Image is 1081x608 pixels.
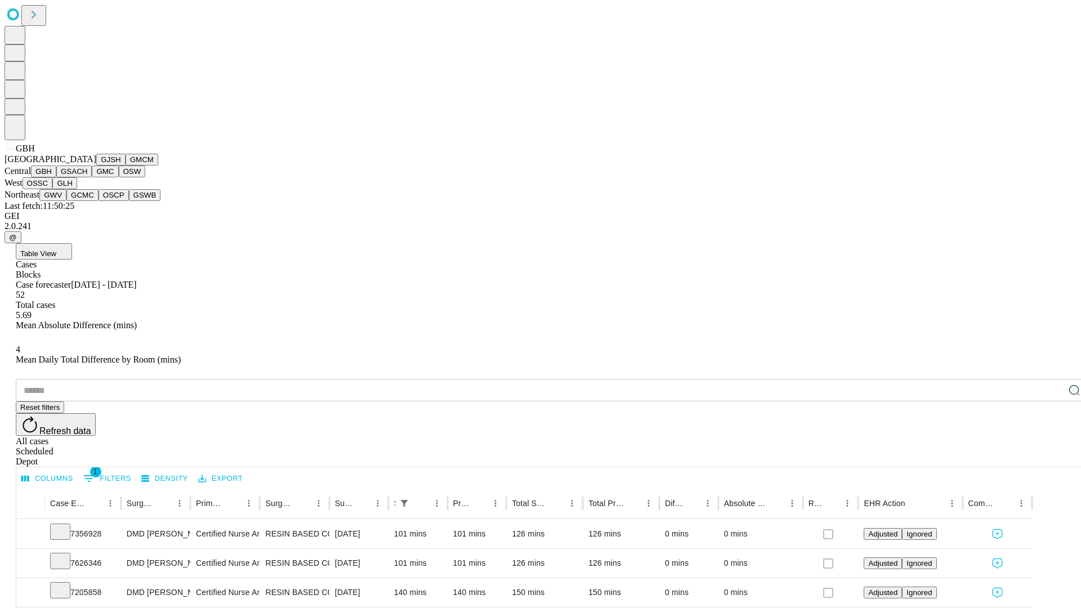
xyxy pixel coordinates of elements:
div: [DATE] [335,578,383,607]
button: Reset filters [16,401,64,413]
div: Comments [968,499,997,508]
button: Menu [102,495,118,511]
button: Sort [413,495,429,511]
span: 52 [16,290,25,299]
span: Ignored [906,559,932,567]
button: Sort [684,495,700,511]
button: OSCP [99,189,129,201]
div: 140 mins [453,578,501,607]
span: West [5,178,23,187]
button: Sort [156,495,172,511]
div: Total Scheduled Duration [512,499,547,508]
button: Ignored [902,587,936,598]
button: Sort [824,495,839,511]
span: 1 [90,466,101,477]
span: 5.69 [16,310,32,320]
div: 0 mins [724,520,797,548]
button: Sort [769,495,784,511]
div: Primary Service [196,499,224,508]
span: Table View [20,249,56,258]
button: GMC [92,166,118,177]
div: DMD [PERSON_NAME] Dmd [127,520,185,548]
div: 0 mins [665,549,713,578]
button: Adjusted [864,587,902,598]
div: 7626346 [50,549,115,578]
span: Total cases [16,300,55,310]
div: Surgeon Name [127,499,155,508]
button: Expand [22,554,39,574]
div: Total Predicted Duration [588,499,624,508]
span: Adjusted [868,530,897,538]
button: Menu [641,495,656,511]
button: OSW [119,166,146,177]
div: 0 mins [724,549,797,578]
div: 2.0.241 [5,221,1076,231]
button: Expand [22,583,39,603]
div: 150 mins [512,578,577,607]
span: GBH [16,144,35,153]
button: GBH [31,166,56,177]
div: Predicted In Room Duration [453,499,471,508]
button: Ignored [902,528,936,540]
div: Certified Nurse Anesthetist [196,549,254,578]
div: 7356928 [50,520,115,548]
span: Last fetch: 11:50:25 [5,201,74,211]
div: 126 mins [588,549,654,578]
button: Adjusted [864,557,902,569]
button: GSWB [129,189,161,201]
div: DMD [PERSON_NAME] Dmd [127,578,185,607]
button: Show filters [81,470,134,488]
button: Sort [548,495,564,511]
button: GWV [39,189,66,201]
div: 150 mins [588,578,654,607]
div: 0 mins [724,578,797,607]
button: Menu [1013,495,1029,511]
div: Certified Nurse Anesthetist [196,578,254,607]
span: Reset filters [20,403,60,412]
button: Menu [370,495,386,511]
div: 126 mins [588,520,654,548]
span: Case forecaster [16,280,71,289]
div: RESIN BASED COMPOSITE 3 SURFACES, POSTERIOR [265,578,323,607]
button: Menu [564,495,580,511]
button: GCMC [66,189,99,201]
button: Sort [354,495,370,511]
span: Adjusted [868,588,897,597]
div: Case Epic Id [50,499,86,508]
button: Sort [906,495,922,511]
span: [DATE] - [DATE] [71,280,136,289]
span: Ignored [906,530,932,538]
span: Northeast [5,190,39,199]
button: Menu [311,495,327,511]
div: 101 mins [453,549,501,578]
button: Menu [429,495,445,511]
div: GEI [5,211,1076,221]
button: Menu [839,495,855,511]
div: 126 mins [512,520,577,548]
div: [DATE] [335,520,383,548]
div: 0 mins [665,520,713,548]
span: Mean Daily Total Difference by Room (mins) [16,355,181,364]
div: RESIN BASED COMPOSITE 2 SURFACES, POSTERIOR [265,520,323,548]
button: Menu [172,495,187,511]
div: Surgery Name [265,499,293,508]
span: Ignored [906,588,932,597]
span: Mean Absolute Difference (mins) [16,320,137,330]
button: Ignored [902,557,936,569]
div: 101 mins [453,520,501,548]
div: RESIN BASED COMPOSITE 1 SURFACE, POSTERIOR [265,549,323,578]
button: GMCM [126,154,158,166]
div: 1 active filter [396,495,412,511]
button: Table View [16,243,72,260]
span: Central [5,166,31,176]
div: 7205858 [50,578,115,607]
button: GJSH [96,154,126,166]
span: 4 [16,345,20,354]
button: Sort [625,495,641,511]
button: OSSC [23,177,53,189]
button: Menu [944,495,960,511]
button: Menu [241,495,257,511]
button: Menu [488,495,503,511]
button: Sort [87,495,102,511]
button: Sort [295,495,311,511]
